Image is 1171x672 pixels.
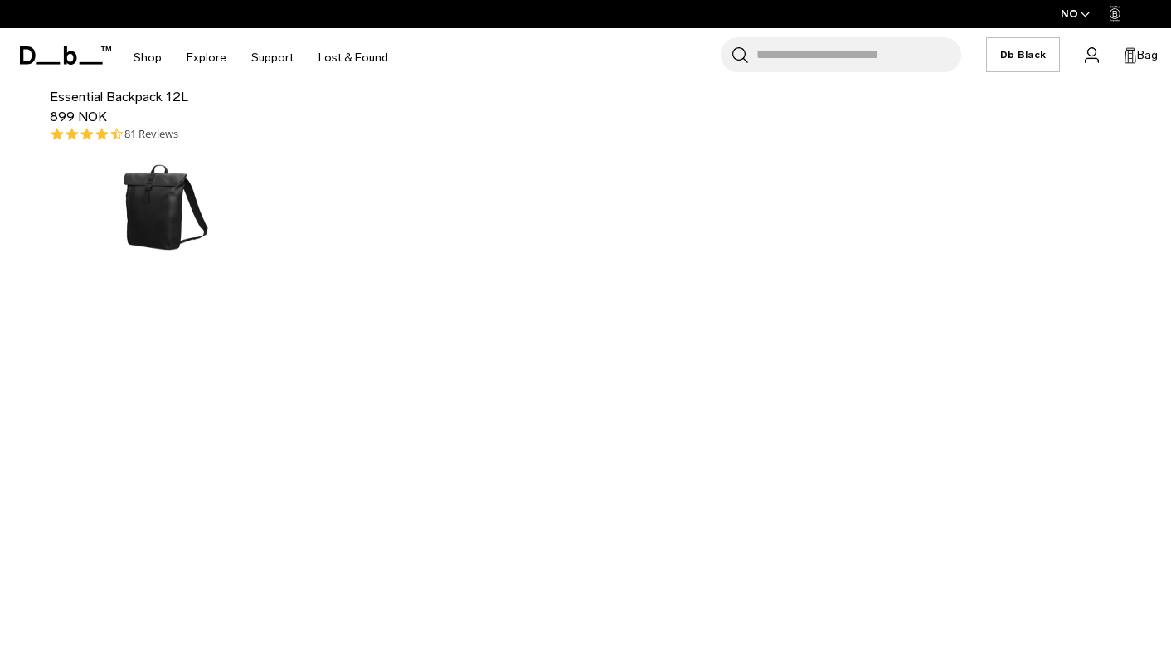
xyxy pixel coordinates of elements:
a: Db Black [986,37,1060,72]
a: Support [251,28,294,87]
a: Lost & Found [318,28,388,87]
img: Essential_Backpack_12L_Black_Out_Db_5.png [100,141,232,274]
span: 899 NOK [50,109,107,124]
a: Shop [134,28,162,87]
a: Explore [187,28,226,87]
a: 81 reviews [124,127,178,142]
span: Bag [1137,46,1158,64]
nav: Main Navigation [121,28,401,87]
span: Essential Backpack 12L [50,89,188,105]
button: Bag [1124,45,1158,65]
